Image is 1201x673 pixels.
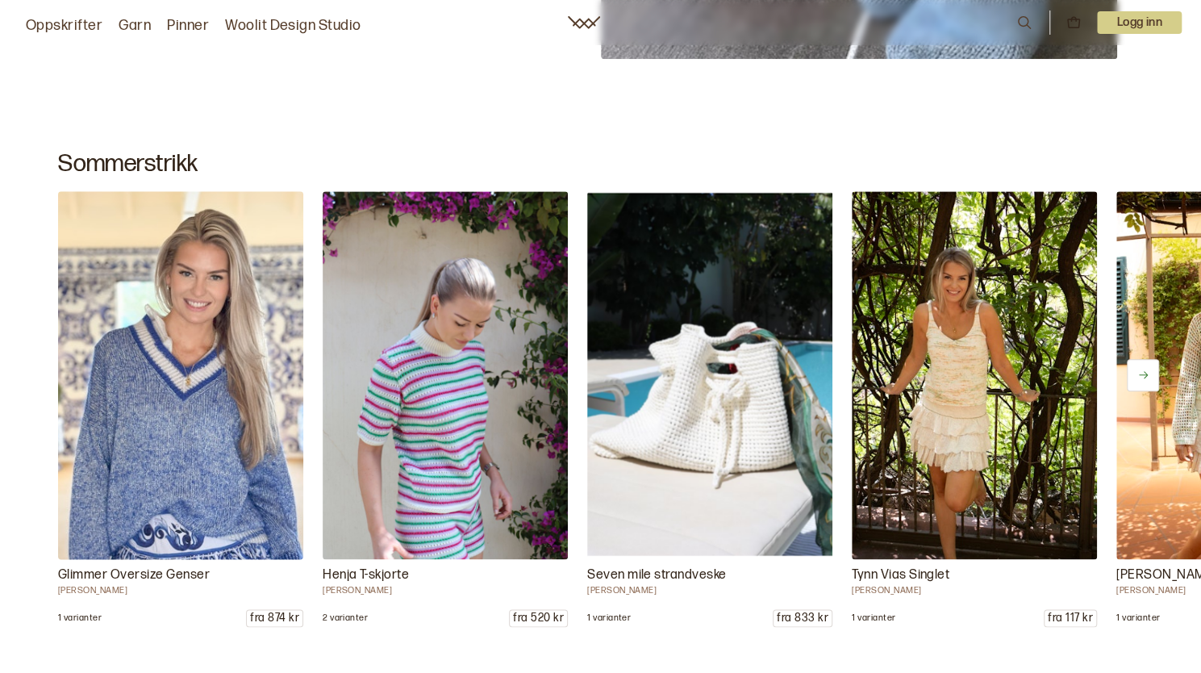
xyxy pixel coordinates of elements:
p: fra 874 kr [247,610,302,626]
p: [PERSON_NAME] [587,585,832,596]
p: 1 varianter [58,612,102,624]
p: 2 varianter [323,612,368,624]
p: fra 117 kr [1045,610,1096,626]
p: [PERSON_NAME] [58,585,303,596]
p: fra 520 kr [510,610,567,626]
a: Woolit [568,16,600,29]
p: 1 varianter [587,612,631,624]
a: Pinner [167,15,209,37]
img: Iselin Hafseld DG 453-14 Nydelig flerfarget T-skjorte i Baby Ull fra Dalegarn, 100% merinoull - s... [323,191,568,559]
p: 1 varianter [852,612,895,624]
p: Henja T-skjorte [323,566,568,585]
a: Garn [119,15,151,37]
p: Logg inn [1097,11,1182,34]
p: fra 833 kr [774,610,832,626]
a: Iselin Hafseld DG 453-14 Nydelig flerfarget T-skjorte i Baby Ull fra Dalegarn, 100% merinoull - s... [323,191,568,627]
a: Oppskrifter [26,15,102,37]
button: User dropdown [1097,11,1182,34]
img: Ane Kydland Thomassen DG 488 - 09 Vi har heldigital oppskrift og garnpakke til Glimmer Oversize G... [52,182,309,568]
h2: Sommerstrikk [58,149,1143,178]
p: 1 varianter [1116,612,1160,624]
p: [PERSON_NAME] [852,585,1097,596]
a: Woolit Design Studio [225,15,361,37]
img: Hrönn Jonsdóttir GG 309 - 01 Tynn versjon av Vias Singlet, strikket i 100% bomull. [852,191,1097,559]
a: Ane Kydland Thomassen DG 488 - 09 Vi har heldigital oppskrift og garnpakke til Glimmer Oversize G... [58,191,303,627]
p: Tynn Vias Singlet [852,566,1097,585]
img: Brit Frafjord Ørstavik DG 452 - 08 Lekker strandveske strikket i 100% økologisk bomull [587,191,832,559]
p: [PERSON_NAME] [323,585,568,596]
p: Seven mile strandveske [587,566,832,585]
a: Brit Frafjord Ørstavik DG 452 - 08 Lekker strandveske strikket i 100% økologisk bomullSeven mile ... [587,191,832,627]
a: Hrönn Jonsdóttir GG 309 - 01 Tynn versjon av Vias Singlet, strikket i 100% bomull.Tynn Vias Singl... [852,191,1097,627]
p: Glimmer Oversize Genser [58,566,303,585]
